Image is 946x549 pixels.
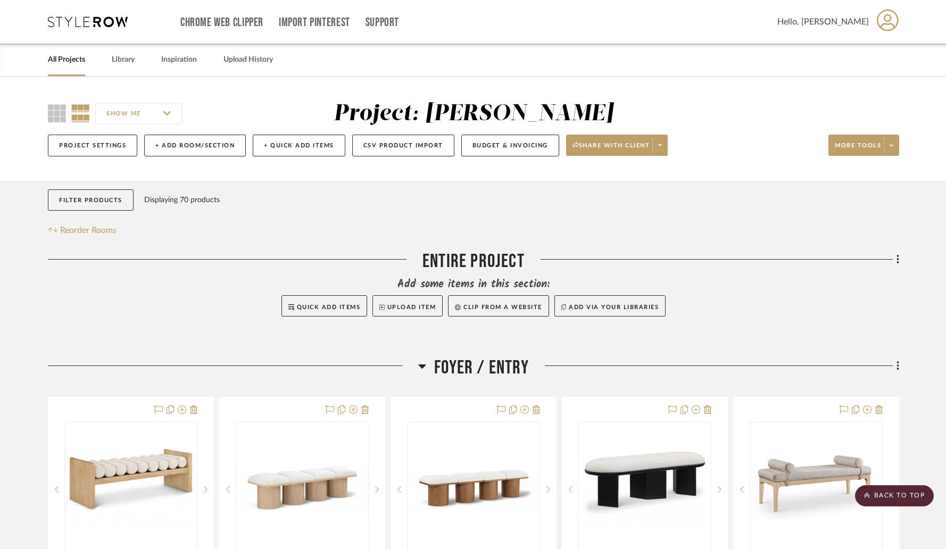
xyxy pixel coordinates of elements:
[366,18,399,27] a: Support
[281,295,368,317] button: Quick Add Items
[48,53,85,67] a: All Projects
[751,455,882,523] img: Priscilla Linen Textured Fabric Upholstered Bench
[408,470,539,510] img: Pavilion Boucle Fabric Upholstered 4pc. Modular Bench
[65,449,196,530] img: Waverly Boucle Fabric Upholstered Bench
[566,135,668,156] button: Share with client
[828,135,899,156] button: More tools
[461,135,559,156] button: Budget & Invoicing
[144,189,220,211] div: Displaying 70 products
[372,295,443,317] button: Upload Item
[253,135,345,156] button: + Quick Add Items
[144,135,246,156] button: + Add Room/Section
[855,485,934,506] scroll-to-top-button: BACK TO TOP
[579,452,710,528] img: Wilshire Boucle Fabric Upholstered Bench
[835,142,881,157] span: More tools
[352,135,454,156] button: CSV Product Import
[180,18,263,27] a: Chrome Web Clipper
[161,53,197,67] a: Inspiration
[572,142,650,157] span: Share with client
[434,356,529,379] span: Foyer / Entry
[48,277,899,292] div: Add some items in this section:
[48,189,134,211] button: Filter Products
[279,18,350,27] a: Import Pinterest
[334,103,613,125] div: Project: [PERSON_NAME]
[237,466,368,513] img: Pavilion Boucle Fabric Upholstered 4pc. Modular Bench
[48,224,117,237] button: Reorder Rooms
[448,295,549,317] button: Clip from a website
[777,15,869,28] span: Hello, [PERSON_NAME]
[48,135,137,156] button: Project Settings
[297,304,361,310] span: Quick Add Items
[60,224,117,237] span: Reorder Rooms
[223,53,273,67] a: Upload History
[554,295,666,317] button: Add via your libraries
[112,53,135,67] a: Library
